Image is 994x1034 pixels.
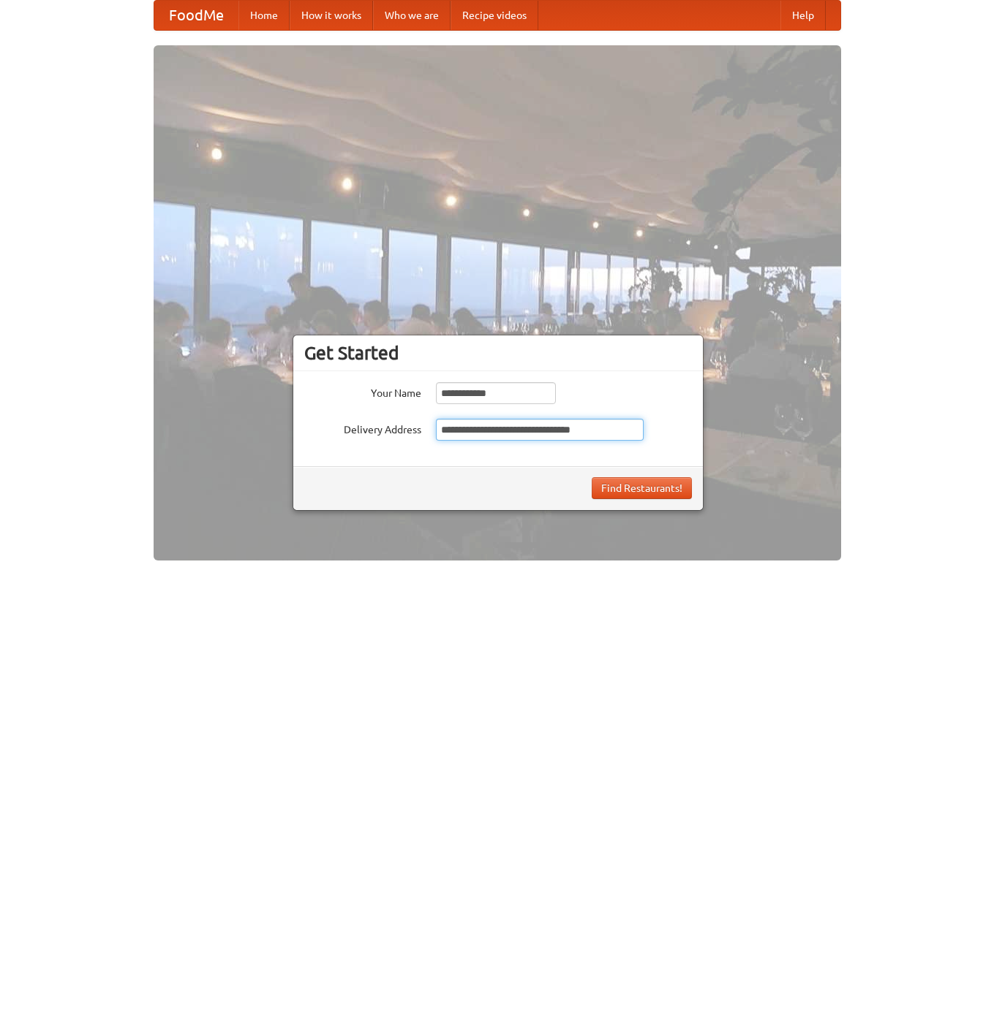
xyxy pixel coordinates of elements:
label: Your Name [304,382,421,400]
a: Home [238,1,290,30]
a: Who we are [373,1,451,30]
a: Recipe videos [451,1,538,30]
h3: Get Started [304,342,692,364]
label: Delivery Address [304,419,421,437]
a: FoodMe [154,1,238,30]
a: How it works [290,1,373,30]
a: Help [780,1,826,30]
button: Find Restaurants! [592,477,692,499]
